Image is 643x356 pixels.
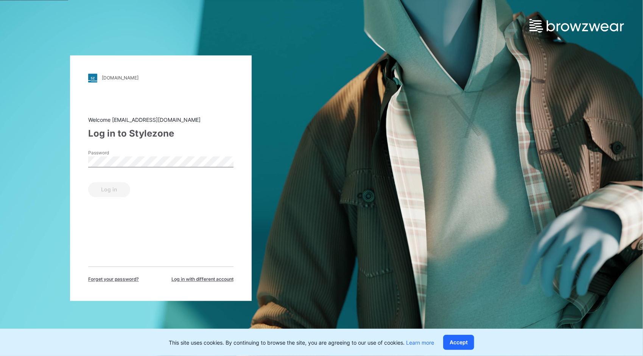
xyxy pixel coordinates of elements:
[406,339,434,346] a: Learn more
[529,19,624,33] img: browzwear-logo.e42bd6dac1945053ebaf764b6aa21510.svg
[443,335,474,350] button: Accept
[88,116,234,124] div: Welcome [EMAIL_ADDRESS][DOMAIN_NAME]
[169,339,434,347] p: This site uses cookies. By continuing to browse the site, you are agreeing to our use of cookies.
[88,73,97,82] img: stylezone-logo.562084cfcfab977791bfbf7441f1a819.svg
[88,73,234,82] a: [DOMAIN_NAME]
[102,75,139,81] div: [DOMAIN_NAME]
[88,127,234,140] div: Log in to Stylezone
[88,276,139,283] span: Forget your password?
[88,149,141,156] label: Password
[171,276,234,283] span: Log in with different account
